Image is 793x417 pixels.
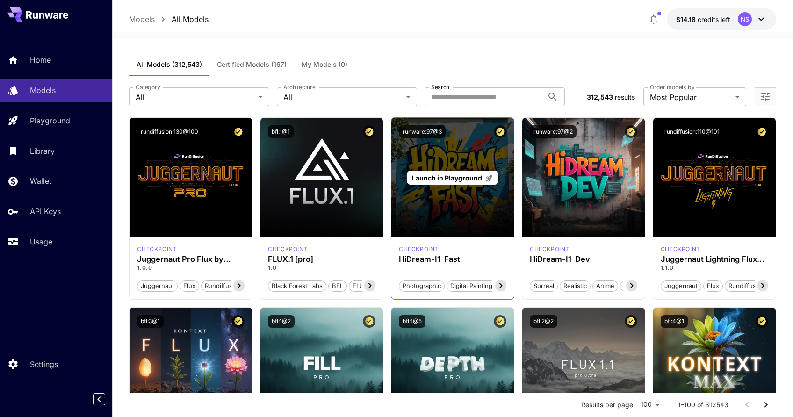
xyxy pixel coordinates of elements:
button: bfl:4@1 [661,315,688,328]
button: bfl:3@1 [137,315,164,328]
span: $14.18 [676,15,698,23]
button: Certified Model – Vetted for best performance and includes a commercial license. [232,125,245,138]
div: FLUX.1 D [661,245,700,253]
button: rundiffusion [201,280,245,292]
button: Certified Model – Vetted for best performance and includes a commercial license. [494,315,506,328]
p: API Keys [30,206,61,217]
button: Certified Model – Vetted for best performance and includes a commercial license. [756,125,768,138]
div: fluxpro [268,245,308,253]
span: juggernaut [137,281,177,291]
a: Launch in Playground [407,171,498,185]
span: Black Forest Labs [268,281,326,291]
span: Realistic [560,281,590,291]
label: Order models by [650,83,694,91]
h3: FLUX.1 [pro] [268,255,375,264]
button: Certified Model – Vetted for best performance and includes a commercial license. [363,125,375,138]
button: FLUX.1 [pro] [349,280,392,292]
button: flux [703,280,723,292]
span: BFL [329,281,346,291]
button: Certified Model – Vetted for best performance and includes a commercial license. [625,125,637,138]
p: Home [30,54,51,65]
button: Black Forest Labs [268,280,326,292]
div: HiDream Fast [399,245,439,253]
span: Launch in Playground [412,174,482,182]
p: Wallet [30,175,51,187]
button: flux [180,280,199,292]
p: checkpoint [137,245,177,253]
p: 1.0 [268,264,375,272]
button: runware:97@3 [399,125,446,138]
label: Search [431,83,449,91]
p: 1.0.0 [137,264,245,272]
div: $14.17707 [676,14,730,24]
span: rundiffusion [725,281,768,291]
div: NS [738,12,752,26]
p: checkpoint [268,245,308,253]
button: Certified Model – Vetted for best performance and includes a commercial license. [756,315,768,328]
p: Settings [30,359,58,370]
span: FLUX.1 [pro] [349,281,392,291]
span: Photographic [399,281,444,291]
p: Playground [30,115,70,126]
p: Results per page [581,400,633,410]
p: checkpoint [399,245,439,253]
span: 312,543 [587,93,613,101]
button: bfl:1@1 [268,125,294,138]
div: Juggernaut Lightning Flux by RunDiffusion [661,255,768,264]
div: FLUX.1 D [137,245,177,253]
span: Certified Models (167) [217,60,287,69]
p: 1–100 of 312543 [678,400,728,410]
button: Certified Model – Vetted for best performance and includes a commercial license. [625,315,637,328]
button: Certified Model – Vetted for best performance and includes a commercial license. [232,315,245,328]
button: Certified Model – Vetted for best performance and includes a commercial license. [494,125,506,138]
button: Photographic [399,280,445,292]
span: juggernaut [661,281,701,291]
span: Most Popular [650,92,731,103]
button: Realistic [560,280,591,292]
nav: breadcrumb [129,14,209,25]
span: credits left [698,15,730,23]
div: Collapse sidebar [100,391,112,408]
button: bfl:2@2 [530,315,557,328]
p: Library [30,145,55,157]
a: Models [129,14,155,25]
p: Models [30,85,56,96]
button: juggernaut [137,280,178,292]
h3: HiDream-I1-Dev [530,255,637,264]
button: bfl:1@5 [399,315,425,328]
button: Go to next page [757,395,775,414]
h3: Juggernaut Pro Flux by RunDiffusion [137,255,245,264]
div: HiDream Dev [530,245,570,253]
button: Digital Painting [447,280,496,292]
button: Collapse sidebar [93,393,105,405]
label: Architecture [283,83,315,91]
div: 100 [637,398,663,411]
span: flux [180,281,199,291]
button: bfl:1@2 [268,315,295,328]
span: All [136,92,254,103]
p: checkpoint [661,245,700,253]
button: rundiffusion:130@100 [137,125,202,138]
p: 1.1.0 [661,264,768,272]
span: My Models (0) [302,60,347,69]
button: rundiffusion:110@101 [661,125,723,138]
span: flux [704,281,722,291]
p: Usage [30,236,52,247]
span: Anime [593,281,618,291]
button: Open more filters [760,91,771,103]
span: Stylized [620,281,649,291]
span: results [615,93,635,101]
p: checkpoint [530,245,570,253]
a: All Models [172,14,209,25]
button: Anime [592,280,618,292]
h3: HiDream-I1-Fast [399,255,506,264]
button: $14.17707NS [667,8,776,30]
span: Digital Painting [447,281,496,291]
span: rundiffusion [202,281,245,291]
button: rundiffusion [725,280,769,292]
